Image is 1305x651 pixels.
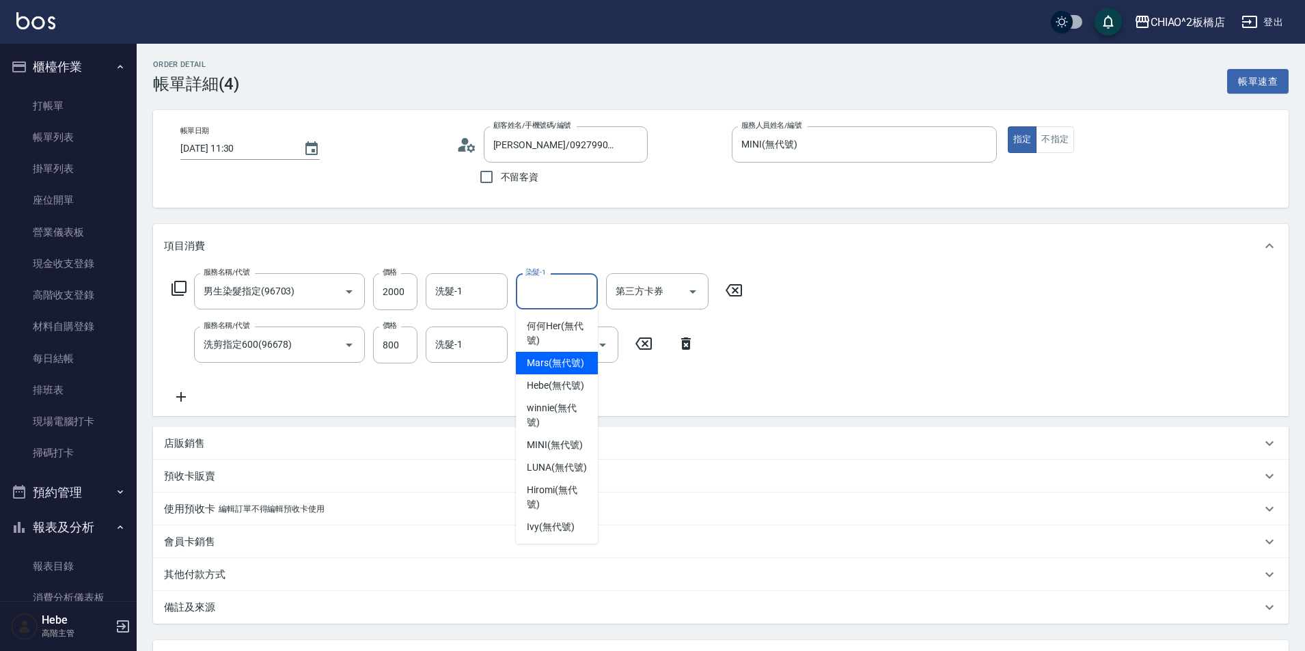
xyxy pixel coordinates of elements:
a: 報表目錄 [5,551,131,582]
a: 高階收支登錄 [5,279,131,311]
label: 顧客姓名/手機號碼/編號 [493,120,571,130]
h2: Order detail [153,60,239,69]
a: 掃碼打卡 [5,437,131,469]
span: Hiromi (無代號) [527,483,587,512]
span: winnie (無代號) [527,401,587,430]
p: 會員卡銷售 [164,535,215,549]
label: 價格 [383,267,397,277]
a: 掛單列表 [5,153,131,184]
button: 報表及分析 [5,510,131,545]
button: save [1095,8,1122,36]
button: CHIAO^2板橋店 [1129,8,1231,36]
a: 營業儀表板 [5,217,131,248]
div: 使用預收卡編輯訂單不得編輯預收卡使用 [153,493,1289,525]
img: Logo [16,12,55,29]
button: Open [682,281,704,303]
span: Mars (無代號) [527,356,584,370]
img: Person [11,613,38,640]
h5: Hebe [42,613,111,627]
span: LUNA (無代號) [527,460,587,475]
button: 登出 [1236,10,1289,35]
h3: 帳單詳細 (4) [153,74,239,94]
p: 使用預收卡 [164,502,215,516]
a: 打帳單 [5,90,131,122]
a: 每日結帳 [5,343,131,374]
div: 會員卡銷售 [153,525,1289,558]
div: 項目消費 [153,268,1289,416]
button: Choose date, selected date is 2025-08-20 [295,133,328,165]
label: 染髮-1 [525,267,546,277]
label: 價格 [383,320,397,331]
button: Open [338,281,360,303]
input: YYYY/MM/DD hh:mm [180,137,290,160]
p: 項目消費 [164,239,205,253]
span: Ivy (無代號) [527,520,575,534]
button: 櫃檯作業 [5,49,131,85]
p: 店販銷售 [164,437,205,451]
div: 店販銷售 [153,427,1289,460]
label: 帳單日期 [180,126,209,136]
span: MINI (無代號) [527,438,583,452]
button: Open [592,334,614,356]
label: 服務名稱/代號 [204,267,249,277]
div: 備註及來源 [153,591,1289,624]
a: 帳單列表 [5,122,131,153]
p: 備註及來源 [164,600,215,615]
a: 消費分析儀表板 [5,582,131,613]
label: 服務人員姓名/編號 [741,120,801,130]
div: CHIAO^2板橋店 [1151,14,1226,31]
a: 現場電腦打卡 [5,406,131,437]
button: 預約管理 [5,475,131,510]
div: 預收卡販賣 [153,460,1289,493]
p: 編輯訂單不得編輯預收卡使用 [219,502,325,516]
p: 預收卡販賣 [164,469,215,484]
label: 服務名稱/代號 [204,320,249,331]
span: 不留客資 [501,170,539,184]
a: 排班表 [5,374,131,406]
span: Hebe (無代號) [527,378,584,393]
a: 座位開單 [5,184,131,216]
span: 何何Her (無代號) [527,319,587,348]
p: 高階主管 [42,627,111,639]
button: 指定 [1008,126,1037,153]
button: 不指定 [1036,126,1074,153]
a: 現金收支登錄 [5,248,131,279]
div: 其他付款方式 [153,558,1289,591]
div: 項目消費 [153,224,1289,268]
button: 帳單速查 [1227,69,1289,94]
p: 其他付款方式 [164,568,225,582]
button: Open [338,334,360,356]
a: 材料自購登錄 [5,311,131,342]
